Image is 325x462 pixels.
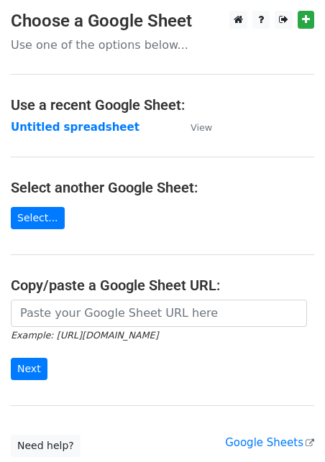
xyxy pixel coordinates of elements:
small: Example: [URL][DOMAIN_NAME] [11,330,158,341]
a: Select... [11,207,65,229]
input: Next [11,358,47,380]
h4: Copy/paste a Google Sheet URL: [11,277,314,294]
a: Untitled spreadsheet [11,121,139,134]
h4: Use a recent Google Sheet: [11,96,314,114]
h4: Select another Google Sheet: [11,179,314,196]
input: Paste your Google Sheet URL here [11,300,307,327]
a: Need help? [11,435,81,457]
small: View [191,122,212,133]
p: Use one of the options below... [11,37,314,52]
a: View [176,121,212,134]
h3: Choose a Google Sheet [11,11,314,32]
a: Google Sheets [225,436,314,449]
